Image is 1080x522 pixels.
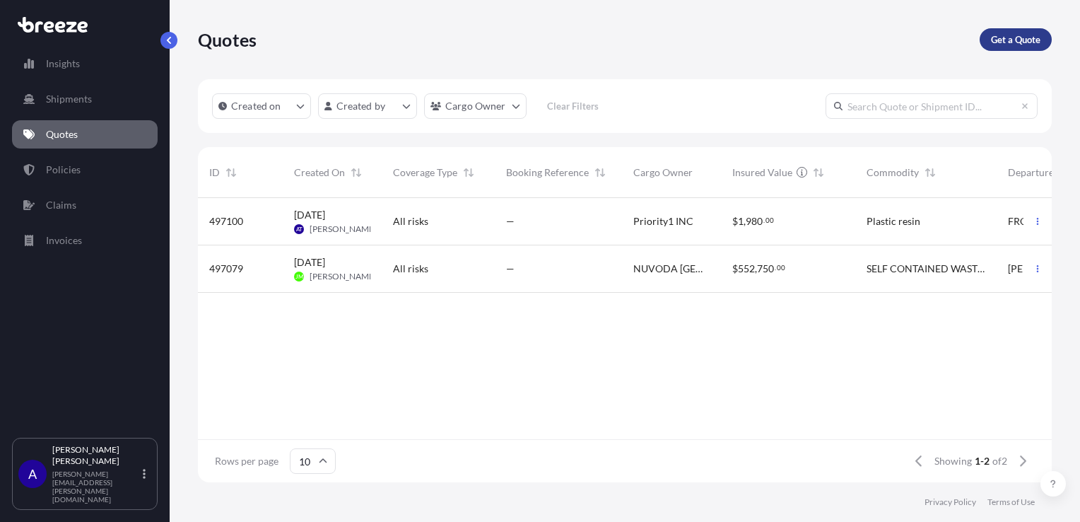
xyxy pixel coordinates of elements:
button: Sort [592,164,609,181]
button: Clear Filters [534,95,613,117]
span: , [744,216,746,226]
span: Departure [1008,166,1054,180]
span: [PERSON_NAME] [310,224,377,235]
span: Showing [934,454,972,468]
button: createdBy Filter options [318,93,417,119]
button: cargoOwner Filter options [424,93,527,119]
span: [PERSON_NAME] [310,271,377,282]
span: 1 [738,216,744,226]
span: All risks [393,214,428,228]
span: Priority1 INC [633,214,693,228]
span: FRCMF [1008,214,1042,228]
span: Insured Value [732,166,792,180]
p: Get a Quote [991,33,1040,47]
button: Sort [922,164,939,181]
p: Quotes [46,127,78,141]
span: AT [296,222,303,236]
a: Terms of Use [987,497,1035,508]
span: Plastic resin [867,214,920,228]
button: Sort [460,164,477,181]
span: Coverage Type [393,166,457,180]
a: Invoices [12,226,158,255]
span: . [775,265,776,270]
span: ID [209,166,220,180]
button: createdOn Filter options [212,93,311,119]
span: All risks [393,262,428,276]
a: Policies [12,156,158,184]
span: — [506,262,515,276]
span: $ [732,216,738,226]
button: Sort [223,164,240,181]
p: [PERSON_NAME][EMAIL_ADDRESS][PERSON_NAME][DOMAIN_NAME] [52,470,140,504]
span: 00 [777,265,785,270]
p: Created by [336,99,386,113]
span: 980 [746,216,763,226]
span: . [763,218,765,223]
span: SELF CONTAINED WASTE WATER TREATMENT MOBILE UNIT , BUILT INTO A OCEAN CONATINER TYPE MODULE. [867,262,985,276]
p: Insights [46,57,80,71]
span: Commodity [867,166,919,180]
p: Invoices [46,233,82,248]
p: Cargo Owner [445,99,506,113]
input: Search Quote or Shipment ID... [826,93,1038,119]
span: — [506,214,515,228]
span: 497100 [209,214,243,228]
p: [PERSON_NAME] [PERSON_NAME] [52,444,140,467]
p: Created on [231,99,281,113]
button: Sort [810,164,827,181]
span: , [755,264,757,274]
span: NUVODA [GEOGRAPHIC_DATA] [633,262,710,276]
a: Get a Quote [980,28,1052,51]
p: Shipments [46,92,92,106]
a: Insights [12,50,158,78]
a: Claims [12,191,158,219]
button: Sort [348,164,365,181]
span: Booking Reference [506,166,589,180]
span: [DATE] [294,255,325,269]
p: Clear Filters [547,99,599,113]
span: Created On [294,166,345,180]
span: of 2 [992,454,1007,468]
a: Shipments [12,85,158,113]
span: 1-2 [975,454,990,468]
span: 750 [757,264,774,274]
span: [DATE] [294,208,325,222]
span: JM [295,269,303,284]
span: 00 [765,218,774,223]
p: Policies [46,163,81,177]
span: 497079 [209,262,243,276]
span: A [28,467,37,481]
span: 552 [738,264,755,274]
a: Privacy Policy [925,497,976,508]
a: Quotes [12,120,158,149]
span: Cargo Owner [633,166,693,180]
span: $ [732,264,738,274]
p: Claims [46,198,76,212]
span: Rows per page [215,454,278,468]
p: Quotes [198,28,257,51]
